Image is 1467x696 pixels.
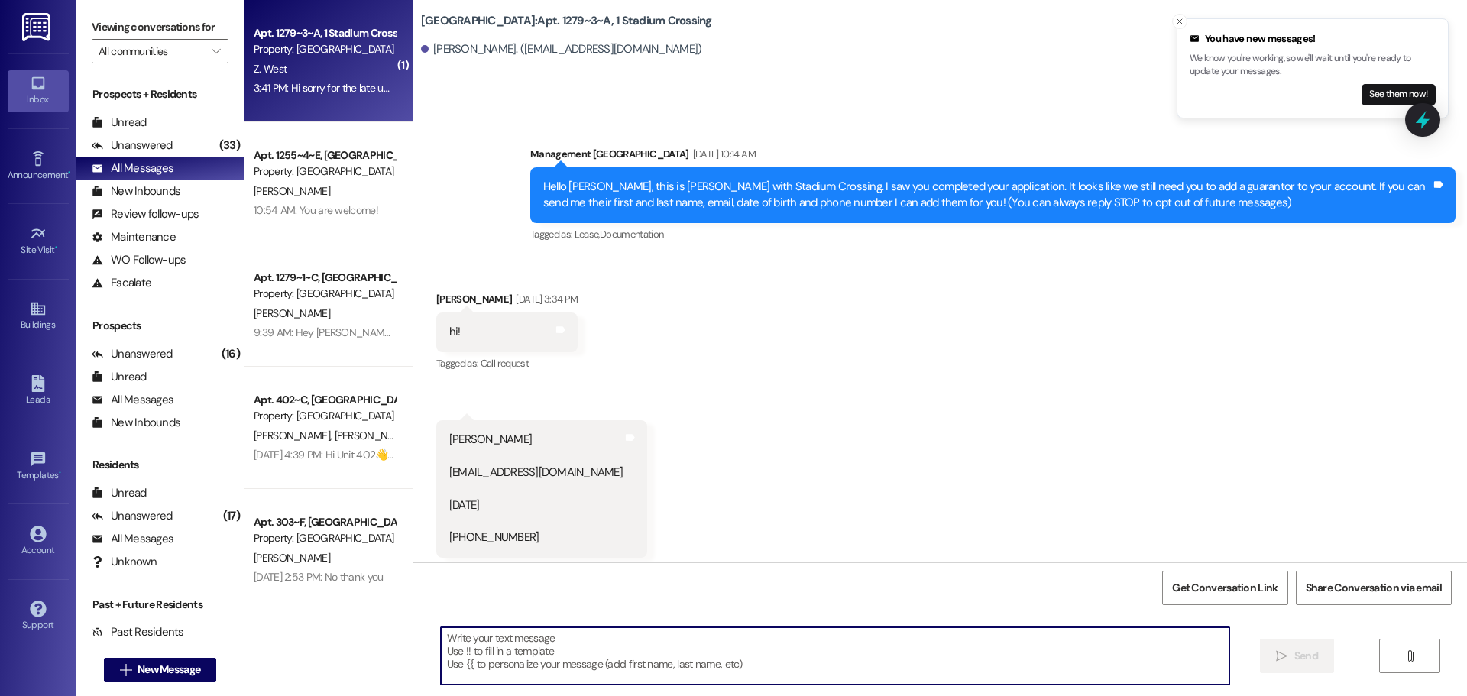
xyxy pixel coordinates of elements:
[8,221,69,262] a: Site Visit •
[1276,650,1287,662] i: 
[254,62,287,76] span: Z. West
[436,352,578,374] div: Tagged as:
[449,432,623,546] div: [PERSON_NAME] [DATE] [PHONE_NUMBER]
[689,146,756,162] div: [DATE] 10:14 AM
[1362,84,1436,105] button: See them now!
[8,521,69,562] a: Account
[530,223,1456,245] div: Tagged as:
[92,160,173,176] div: All Messages
[436,558,647,580] div: Tagged as:
[481,357,529,370] span: Call request
[55,242,57,253] span: •
[120,664,131,676] i: 
[1294,648,1318,664] span: Send
[254,163,395,180] div: Property: [GEOGRAPHIC_DATA]
[512,291,578,307] div: [DATE] 3:34 PM
[92,369,147,385] div: Unread
[1190,31,1436,47] div: You have new messages!
[92,531,173,547] div: All Messages
[421,13,712,29] b: [GEOGRAPHIC_DATA]: Apt. 1279~3~A, 1 Stadium Crossing
[92,183,180,199] div: New Inbounds
[254,184,330,198] span: [PERSON_NAME]
[99,39,204,63] input: All communities
[254,551,330,565] span: [PERSON_NAME]
[254,306,330,320] span: [PERSON_NAME]
[334,429,415,442] span: [PERSON_NAME]
[1306,580,1442,596] span: Share Conversation via email
[254,429,335,442] span: [PERSON_NAME]
[421,41,702,57] div: [PERSON_NAME]. ([EMAIL_ADDRESS][DOMAIN_NAME])
[76,597,244,613] div: Past + Future Residents
[76,457,244,473] div: Residents
[215,134,244,157] div: (33)
[92,229,176,245] div: Maintenance
[92,206,199,222] div: Review follow-ups
[1190,52,1436,79] p: We know you're working, so we'll wait until you're ready to update your messages.
[254,530,395,546] div: Property: [GEOGRAPHIC_DATA]
[22,13,53,41] img: ResiDesk Logo
[92,624,184,640] div: Past Residents
[104,658,217,682] button: New Message
[543,179,1431,212] div: Hello [PERSON_NAME], this is [PERSON_NAME] with Stadium Crossing. I saw you completed your applic...
[436,291,578,312] div: [PERSON_NAME]
[1404,650,1416,662] i: 
[254,25,395,41] div: Apt. 1279~3~A, 1 Stadium Crossing
[59,468,61,478] span: •
[254,570,383,584] div: [DATE] 2:53 PM: No thank you
[254,203,378,217] div: 10:54 AM: You are welcome!
[254,41,395,57] div: Property: [GEOGRAPHIC_DATA]
[8,70,69,112] a: Inbox
[92,115,147,131] div: Unread
[8,296,69,337] a: Buildings
[254,286,395,302] div: Property: [GEOGRAPHIC_DATA]
[254,270,395,286] div: Apt. 1279~1~C, [GEOGRAPHIC_DATA]
[254,325,1037,339] div: 9:39 AM: Hey [PERSON_NAME]! Yes we are bringing a vendor in to repair the oven. I just need to co...
[92,252,186,268] div: WO Follow-ups
[481,562,529,575] span: Call request
[219,504,244,528] div: (17)
[92,415,180,431] div: New Inbounds
[138,662,200,678] span: New Message
[76,86,244,102] div: Prospects + Residents
[92,15,228,39] label: Viewing conversations for
[449,465,623,480] a: [EMAIL_ADDRESS][DOMAIN_NAME]
[254,81,1061,95] div: 3:41 PM: Hi sorry for the late update but could you possibly email my guarantor the things she ne...
[254,392,395,408] div: Apt. 402~C, [GEOGRAPHIC_DATA]
[92,392,173,408] div: All Messages
[8,596,69,637] a: Support
[92,346,173,362] div: Unanswered
[1296,571,1452,605] button: Share Conversation via email
[76,318,244,334] div: Prospects
[92,485,147,501] div: Unread
[8,371,69,412] a: Leads
[92,554,157,570] div: Unknown
[600,228,664,241] span: Documentation
[530,146,1456,167] div: Management [GEOGRAPHIC_DATA]
[449,324,461,340] div: hi!
[254,408,395,424] div: Property: [GEOGRAPHIC_DATA]
[1260,639,1334,673] button: Send
[254,147,395,163] div: Apt. 1255~4~E, [GEOGRAPHIC_DATA]
[68,167,70,178] span: •
[1162,571,1287,605] button: Get Conversation Link
[92,275,151,291] div: Escalate
[1172,580,1278,596] span: Get Conversation Link
[212,45,220,57] i: 
[254,514,395,530] div: Apt. 303~F, [GEOGRAPHIC_DATA]
[1172,14,1187,29] button: Close toast
[92,138,173,154] div: Unanswered
[575,228,600,241] span: Lease ,
[8,446,69,487] a: Templates •
[92,508,173,524] div: Unanswered
[218,342,244,366] div: (16)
